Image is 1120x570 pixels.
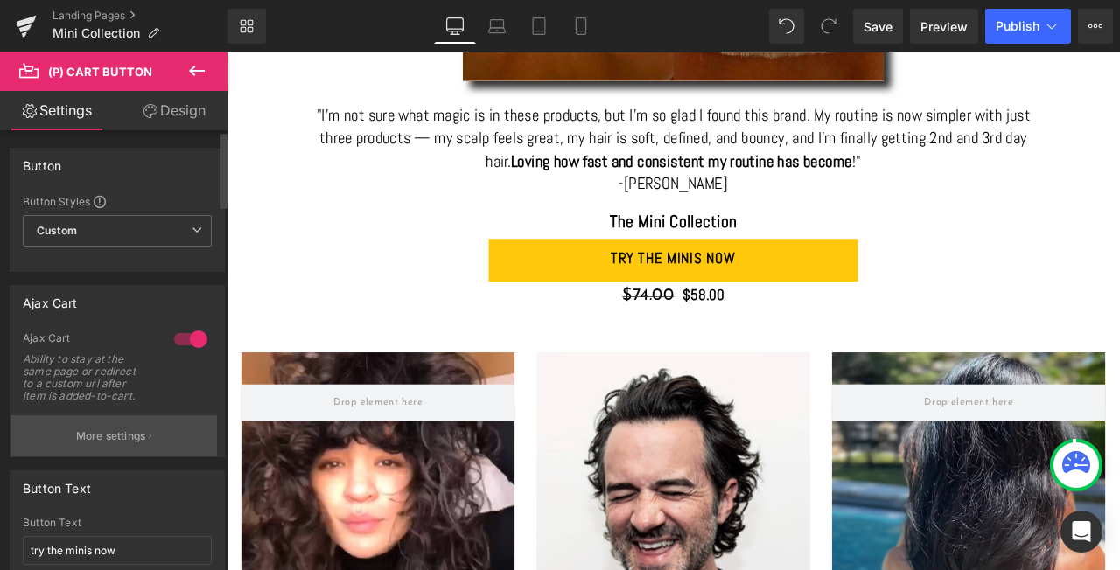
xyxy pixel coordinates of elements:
div: Open Intercom Messenger [1060,511,1102,553]
span: $58.00 [540,272,590,303]
button: Redo [811,9,846,44]
div: Button [23,149,61,173]
p: More settings [76,428,146,444]
div: Ability to stay at the same page or redirect to a custom url after item is added-to-cart. [23,353,154,402]
p: "I’m not sure what magic is in these products, but I’m so glad I found this brand. My routine is ... [96,61,962,142]
strong: Loving how fast and consistent my routine has become [337,116,741,141]
b: Custom [37,224,77,239]
button: Publish [985,9,1071,44]
a: Design [117,91,231,130]
span: Publish [996,19,1039,33]
a: Desktop [434,9,476,44]
span: (P) Cart Button [48,65,152,79]
a: Preview [910,9,978,44]
span: Mini Collection [52,26,140,40]
button: try the minis now [311,221,748,271]
div: Button Styles [23,194,212,208]
a: New Library [227,9,266,44]
span: Preview [920,17,968,36]
a: Landing Pages [52,9,227,23]
span: $74.00 [469,279,530,299]
div: Ajax Cart [23,331,157,350]
span: try the minis now [456,233,604,255]
a: The Mini Collection [454,188,604,214]
button: More settings [10,415,217,456]
a: Mobile [560,9,602,44]
span: Save [864,17,892,36]
a: Tablet [518,9,560,44]
div: Button Text [23,517,212,529]
p: -[PERSON_NAME] [96,142,962,169]
a: Laptop [476,9,518,44]
button: Undo [769,9,804,44]
div: Ajax Cart [23,286,78,310]
div: Button Text [23,471,91,496]
button: More [1078,9,1113,44]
